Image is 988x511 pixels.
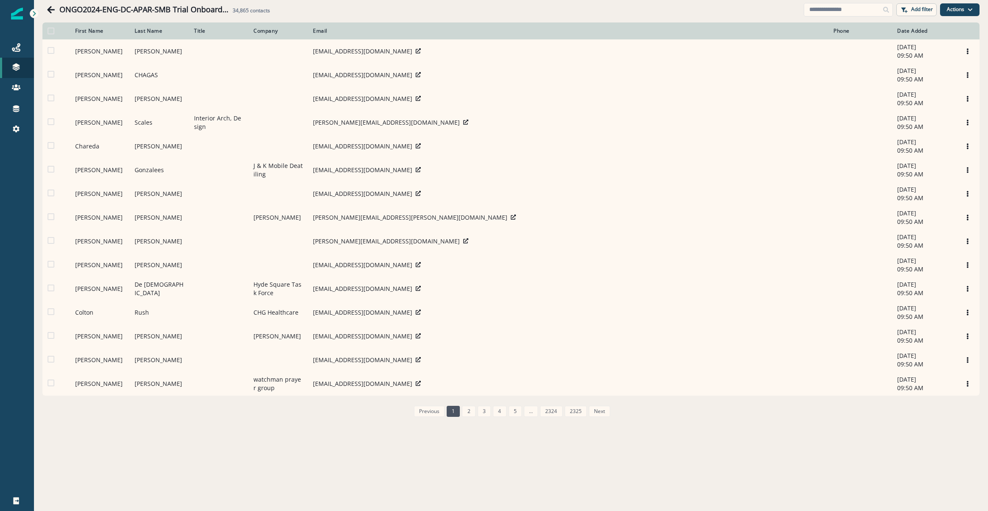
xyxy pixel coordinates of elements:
a: Page 1 is your current page [447,406,460,417]
p: 09:50 AM [897,313,951,321]
div: Phone [833,28,887,34]
p: [PERSON_NAME][EMAIL_ADDRESS][DOMAIN_NAME] [313,237,460,246]
p: [DATE] [897,328,951,336]
h2: contacts [233,8,270,14]
td: [PERSON_NAME] [70,182,129,206]
p: [EMAIL_ADDRESS][DOMAIN_NAME] [313,95,412,103]
ul: Pagination [412,406,611,417]
p: [DATE] [897,138,951,146]
button: Go back [42,1,59,18]
td: [PERSON_NAME] [248,324,308,348]
p: 09:50 AM [897,99,951,107]
div: Last Name [135,28,184,34]
p: 09:50 AM [897,170,951,179]
td: Scales [129,111,189,134]
button: Options [961,187,974,200]
p: 09:50 AM [897,289,951,297]
button: Options [961,211,974,224]
p: 09:50 AM [897,241,951,250]
p: [DATE] [897,43,951,51]
a: Page 3 [478,406,491,417]
td: CHG Healthcare [248,301,308,324]
td: J & K Mobile Deatiling [248,158,308,182]
button: Options [961,140,974,153]
td: [PERSON_NAME] [70,158,129,182]
td: [PERSON_NAME] [129,253,189,277]
p: [DATE] [897,114,951,123]
td: Gonzalees [129,158,189,182]
td: [PERSON_NAME] [129,372,189,396]
td: [PERSON_NAME] [70,206,129,229]
td: [PERSON_NAME] [70,324,129,348]
a: Jump forward [524,406,538,417]
p: [EMAIL_ADDRESS][DOMAIN_NAME] [313,71,412,79]
span: 34,865 [233,7,249,14]
td: De [DEMOGRAPHIC_DATA] [129,277,189,301]
td: [PERSON_NAME] [70,63,129,87]
td: Chareda [70,134,129,158]
td: [PERSON_NAME] [129,134,189,158]
td: [PERSON_NAME] [129,206,189,229]
td: [PERSON_NAME] [129,182,189,206]
a: Page 2324 [540,406,562,417]
a: Page 4 [493,406,506,417]
p: 09:50 AM [897,265,951,274]
p: [DATE] [897,375,951,384]
button: Options [961,377,974,390]
td: [PERSON_NAME] [70,39,129,63]
td: Hyde Square Task Force [248,277,308,301]
a: Page 2325 [565,406,587,417]
p: [EMAIL_ADDRESS][DOMAIN_NAME] [313,190,412,198]
button: Options [961,330,974,343]
p: [DATE] [897,233,951,241]
td: [PERSON_NAME] [70,229,129,253]
td: [PERSON_NAME] [248,206,308,229]
button: Options [961,235,974,248]
p: [EMAIL_ADDRESS][DOMAIN_NAME] [313,380,412,388]
img: Inflection [11,8,23,20]
div: First Name [75,28,124,34]
td: Colton [70,301,129,324]
td: [PERSON_NAME] [70,277,129,301]
p: [PERSON_NAME][EMAIL_ADDRESS][DOMAIN_NAME] [313,118,460,127]
p: [DATE] [897,257,951,265]
p: [EMAIL_ADDRESS][DOMAIN_NAME] [313,166,412,174]
p: [EMAIL_ADDRESS][DOMAIN_NAME] [313,47,412,56]
p: 09:50 AM [897,75,951,84]
p: 09:50 AM [897,146,951,155]
p: [EMAIL_ADDRESS][DOMAIN_NAME] [313,285,412,293]
td: watchman prayer group [248,372,308,396]
p: [DATE] [897,209,951,218]
p: [DATE] [897,280,951,289]
td: Interior Arch, Design [189,111,248,134]
p: 09:50 AM [897,384,951,392]
p: 09:50 AM [897,51,951,60]
td: [PERSON_NAME] [129,324,189,348]
a: Page 5 [509,406,522,417]
td: CHAGAS [129,63,189,87]
button: Options [961,116,974,129]
button: Options [961,259,974,271]
button: Actions [940,3,980,16]
a: Next page [589,406,610,417]
td: [PERSON_NAME] [70,253,129,277]
button: Options [961,354,974,366]
a: Page 2 [462,406,475,417]
td: [PERSON_NAME] [70,372,129,396]
p: 09:50 AM [897,194,951,202]
button: Options [961,45,974,58]
button: Options [961,92,974,105]
p: [EMAIL_ADDRESS][DOMAIN_NAME] [313,261,412,269]
p: [DATE] [897,304,951,313]
button: Add filter [896,3,937,16]
button: Options [961,282,974,295]
td: [PERSON_NAME] [129,39,189,63]
p: [EMAIL_ADDRESS][DOMAIN_NAME] [313,332,412,341]
td: [PERSON_NAME] [129,229,189,253]
p: 09:50 AM [897,360,951,369]
td: Rush [129,301,189,324]
div: Company [253,28,303,34]
td: [PERSON_NAME] [129,87,189,111]
div: Email [313,28,823,34]
button: Options [961,306,974,319]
